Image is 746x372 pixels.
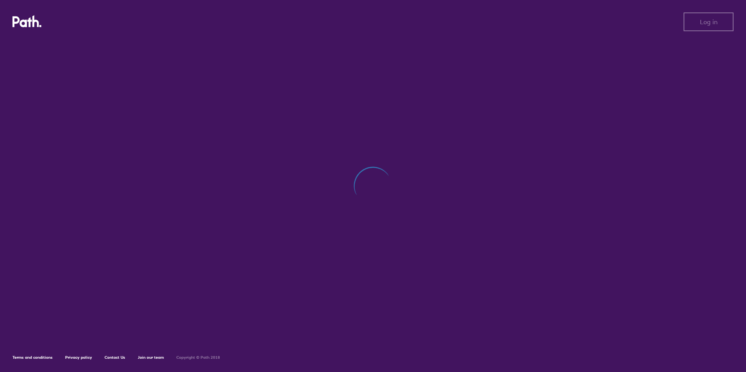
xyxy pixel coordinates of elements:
[700,18,718,25] span: Log in
[65,355,92,360] a: Privacy policy
[105,355,125,360] a: Contact Us
[138,355,164,360] a: Join our team
[176,355,220,360] h6: Copyright © Path 2018
[12,355,53,360] a: Terms and conditions
[684,12,734,31] button: Log in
